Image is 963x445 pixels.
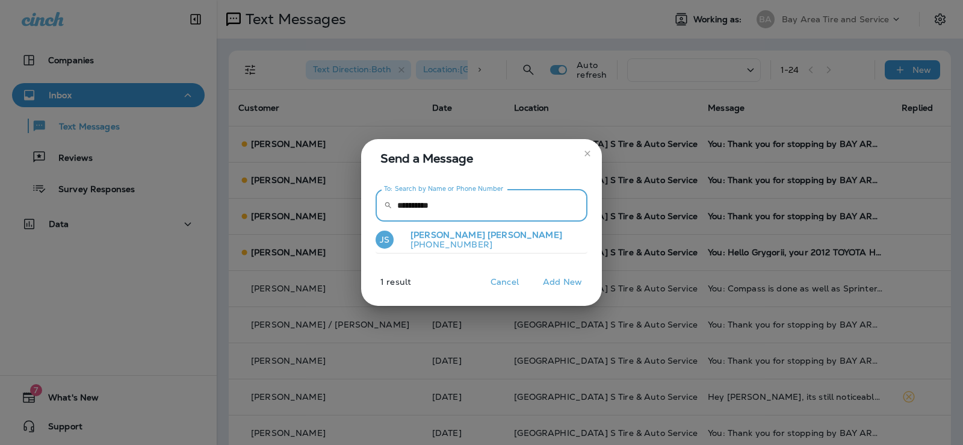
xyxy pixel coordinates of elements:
button: Add New [537,273,588,291]
div: JS [376,231,394,249]
p: [PHONE_NUMBER] [401,240,562,249]
span: [PERSON_NAME] [410,229,485,240]
label: To: Search by Name or Phone Number [384,184,504,193]
button: JS[PERSON_NAME] [PERSON_NAME][PHONE_NUMBER] [376,226,587,254]
p: 1 result [356,277,411,296]
span: [PERSON_NAME] [488,229,562,240]
button: Cancel [482,273,527,291]
span: Send a Message [380,149,587,168]
button: close [578,144,597,163]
